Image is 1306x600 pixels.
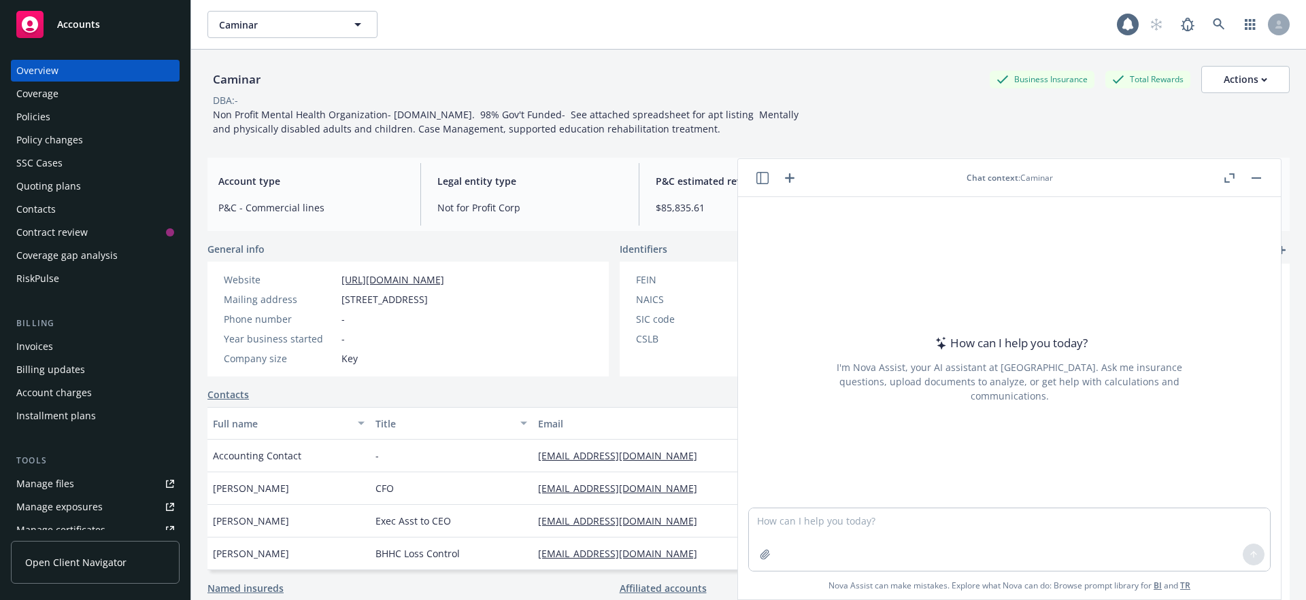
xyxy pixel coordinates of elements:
a: RiskPulse [11,268,180,289]
a: [EMAIL_ADDRESS][DOMAIN_NAME] [538,482,708,495]
div: Account charges [16,382,92,404]
span: - [375,448,379,463]
a: Overview [11,60,180,82]
a: Manage certificates [11,519,180,541]
a: [EMAIL_ADDRESS][DOMAIN_NAME] [538,449,708,462]
a: Search [1205,11,1233,38]
div: Title [375,417,512,431]
a: Policy changes [11,129,180,151]
span: P&C estimated revenue [656,174,841,188]
div: Coverage gap analysis [16,245,118,266]
div: NAICS [636,292,748,306]
div: Coverage [16,83,58,105]
div: Billing updates [16,359,85,381]
div: Email [538,417,783,431]
a: Installment plans [11,405,180,427]
a: Manage files [11,473,180,495]
a: Billing updates [11,359,180,381]
div: FEIN [636,272,748,287]
span: [PERSON_NAME] [213,546,289,561]
button: Actions [1201,66,1290,93]
a: Named insureds [207,581,284,595]
span: Caminar [219,18,337,32]
div: Installment plans [16,405,96,427]
span: Exec Asst to CEO [375,514,451,528]
div: Manage files [16,473,74,495]
div: Year business started [224,332,336,346]
a: Coverage [11,83,180,105]
a: [EMAIL_ADDRESS][DOMAIN_NAME] [538,514,708,527]
div: Total Rewards [1105,71,1190,88]
div: : Caminar [798,172,1221,183]
div: I'm Nova Assist, your AI assistant at [GEOGRAPHIC_DATA]. Ask me insurance questions, upload docum... [818,360,1201,403]
span: Open Client Navigator [25,555,127,569]
a: Contract review [11,222,180,243]
a: Invoices [11,336,180,357]
span: Key [341,351,358,366]
div: Company size [224,351,336,366]
a: Start snowing [1143,11,1170,38]
span: P&C - Commercial lines [218,200,404,215]
div: Full name [213,417,350,431]
div: Website [224,272,336,287]
div: SIC code [636,312,748,326]
a: Manage exposures [11,496,180,518]
div: How can I help you today? [931,334,1088,352]
a: Accounts [11,5,180,43]
div: Business Insurance [990,71,1094,88]
a: [EMAIL_ADDRESS][DOMAIN_NAME] [538,547,708,560]
span: Accounting Contact [213,448,301,463]
div: Quoting plans [16,175,81,197]
a: Report a Bug [1174,11,1201,38]
span: General info [207,242,265,256]
div: Manage exposures [16,496,103,518]
span: - [341,332,345,346]
button: Title [370,407,533,440]
div: SSC Cases [16,152,63,174]
div: Actions [1224,67,1267,92]
span: $85,835.61 [656,200,841,215]
a: Switch app [1237,11,1264,38]
div: Contacts [16,198,56,220]
div: Policy changes [16,129,83,151]
div: Mailing address [224,292,336,306]
a: Affiliated accounts [620,581,707,595]
a: Contacts [207,387,249,402]
span: Nova Assist can make mistakes. Explore what Nova can do: Browse prompt library for and [743,571,1275,599]
button: Caminar [207,11,378,38]
div: Phone number [224,312,336,326]
span: Legal entity type [437,174,623,188]
span: - [341,312,345,326]
a: BI [1154,580,1162,591]
div: Invoices [16,336,53,357]
div: RiskPulse [16,268,59,289]
div: Billing [11,317,180,330]
span: Account type [218,174,404,188]
span: BHHC Loss Control [375,546,460,561]
span: Accounts [57,19,100,30]
span: Non Profit Mental Health Organization- [DOMAIN_NAME]. 98% Gov't Funded- See attached spreadsheet ... [213,108,801,135]
a: Policies [11,106,180,128]
span: [PERSON_NAME] [213,481,289,495]
div: CSLB [636,332,748,346]
a: SSC Cases [11,152,180,174]
span: Chat context [967,172,1018,183]
div: Tools [11,454,180,467]
a: Account charges [11,382,180,404]
button: Email [533,407,803,440]
a: add [1273,242,1290,258]
a: Quoting plans [11,175,180,197]
div: Caminar [207,71,266,88]
div: Policies [16,106,50,128]
span: [PERSON_NAME] [213,514,289,528]
div: Overview [16,60,58,82]
a: Contacts [11,198,180,220]
a: TR [1180,580,1190,591]
a: Coverage gap analysis [11,245,180,266]
span: Not for Profit Corp [437,200,623,215]
button: Full name [207,407,370,440]
span: CFO [375,481,394,495]
div: Contract review [16,222,88,243]
a: [URL][DOMAIN_NAME] [341,273,444,286]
